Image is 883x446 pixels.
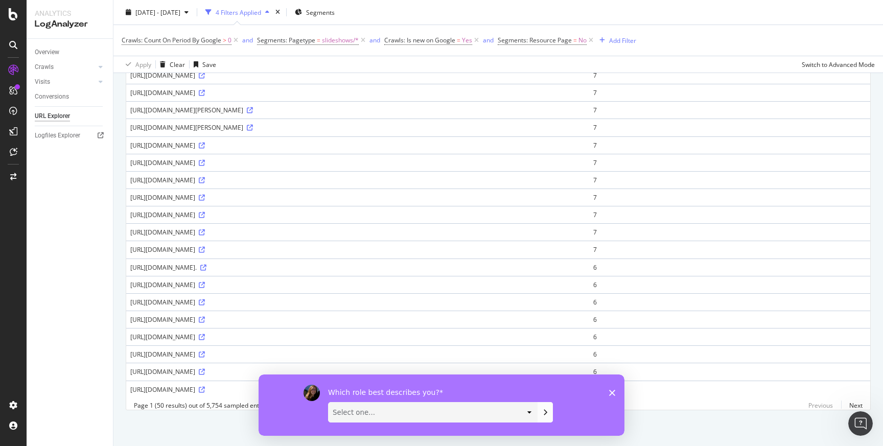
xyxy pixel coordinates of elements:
td: 7 [589,171,870,189]
td: 6 [589,293,870,311]
div: Logfiles Explorer [35,130,80,141]
button: Segments [291,4,339,20]
td: 6 [589,345,870,363]
div: [URL][DOMAIN_NAME][PERSON_NAME] [130,123,585,132]
span: [DATE] - [DATE] [135,8,180,16]
div: [URL][DOMAIN_NAME] [130,385,585,394]
div: [URL][DOMAIN_NAME] [130,333,585,341]
div: [URL][DOMAIN_NAME] [130,350,585,359]
iframe: Survey by Laura from Botify [259,374,624,436]
div: [URL][DOMAIN_NAME] [130,367,585,376]
td: 6 [589,328,870,345]
div: [URL][DOMAIN_NAME] [130,176,585,184]
td: 7 [589,101,870,119]
div: [URL][DOMAIN_NAME] [130,280,585,289]
td: 6 [589,363,870,380]
span: = [457,36,460,44]
div: LogAnalyzer [35,18,105,30]
a: Crawls [35,62,96,73]
span: > [223,36,226,44]
td: 7 [589,119,870,136]
button: [DATE] - [DATE] [122,4,193,20]
span: 0 [228,33,231,48]
button: Add Filter [595,34,636,46]
div: [URL][DOMAIN_NAME] [130,193,585,202]
div: [URL][DOMAIN_NAME] [130,88,585,97]
td: 6 [589,259,870,276]
button: and [369,35,380,45]
div: Analytics [35,8,105,18]
div: [URL][DOMAIN_NAME] [130,158,585,167]
span: No [578,33,587,48]
a: Overview [35,47,106,58]
div: [URL][DOMAIN_NAME] [130,210,585,219]
div: URL Explorer [35,111,70,122]
td: 6 [589,381,870,398]
td: 7 [589,84,870,101]
div: [URL][DOMAIN_NAME] [130,228,585,237]
span: = [317,36,320,44]
span: Crawls: Count On Period By Google [122,36,221,44]
div: Visits [35,77,50,87]
div: [URL][DOMAIN_NAME] [130,315,585,324]
div: times [273,7,282,17]
td: 7 [589,223,870,241]
a: Conversions [35,91,106,102]
td: 7 [589,241,870,258]
div: Clear [170,60,185,68]
div: Conversions [35,91,69,102]
div: and [242,36,253,44]
div: [URL][DOMAIN_NAME] [130,71,585,80]
div: Page 1 (50 results) out of 5,754 sampled entries [134,401,270,410]
div: 4 Filters Applied [216,8,261,16]
span: Segments [306,8,335,16]
button: Clear [156,56,185,73]
span: = [573,36,577,44]
button: Apply [122,56,151,73]
div: Switch to Advanced Mode [802,60,875,68]
div: [URL][DOMAIN_NAME] [130,245,585,254]
div: [URL][DOMAIN_NAME][PERSON_NAME] [130,106,585,114]
div: Overview [35,47,59,58]
td: 7 [589,206,870,223]
td: 6 [589,276,870,293]
div: Crawls [35,62,54,73]
a: Visits [35,77,96,87]
div: [URL][DOMAIN_NAME]. [130,263,585,272]
div: Add Filter [609,36,636,44]
td: 7 [589,136,870,154]
iframe: Intercom live chat [848,411,873,436]
a: Next [841,398,863,413]
span: Yes [462,33,472,48]
span: Segments: Resource Page [498,36,572,44]
button: and [483,35,494,45]
div: [URL][DOMAIN_NAME] [130,298,585,307]
button: Switch to Advanced Mode [798,56,875,73]
div: Apply [135,60,151,68]
button: 4 Filters Applied [201,4,273,20]
a: Logfiles Explorer [35,130,106,141]
td: 7 [589,154,870,171]
span: slideshows/* [322,33,359,48]
td: 7 [589,66,870,84]
span: Segments: Pagetype [257,36,315,44]
div: [URL][DOMAIN_NAME] [130,141,585,150]
button: and [242,35,253,45]
button: Save [190,56,216,73]
span: Crawls: Is new on Google [384,36,455,44]
td: 6 [589,311,870,328]
div: Save [202,60,216,68]
a: URL Explorer [35,111,106,122]
div: and [369,36,380,44]
div: and [483,36,494,44]
td: 7 [589,189,870,206]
